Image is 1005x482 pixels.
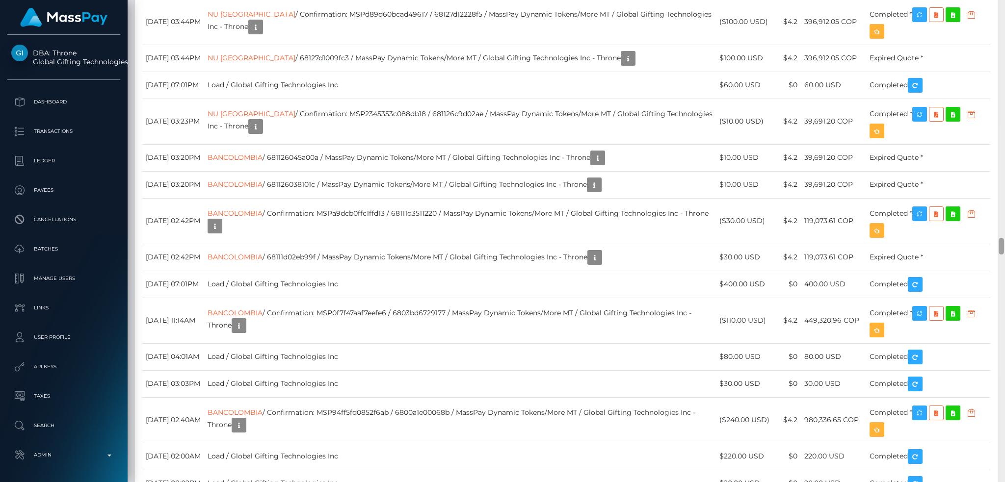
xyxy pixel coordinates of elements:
a: User Profile [7,325,120,350]
td: $4.2 [775,298,801,343]
a: NU [GEOGRAPHIC_DATA] [208,53,295,62]
td: [DATE] 03:20PM [142,171,204,198]
a: Payees [7,178,120,203]
p: Payees [11,183,116,198]
a: BANCOLOMBIA [208,179,263,188]
td: 119,073.61 COP [801,198,866,244]
td: $80.00 USD [716,343,775,370]
a: BANCOLOMBIA [208,152,263,161]
p: Ledger [11,153,116,168]
td: / 681126045a00a / MassPay Dynamic Tokens/More MT / Global Gifting Technologies Inc - Throne [204,144,716,171]
td: $10.00 USD [716,171,775,198]
p: API Keys [11,359,116,374]
td: $0 [775,271,801,298]
p: Manage Users [11,271,116,286]
td: 30.00 USD [801,370,866,397]
td: [DATE] 02:00AM [142,443,204,470]
a: Admin [7,443,120,467]
img: MassPay Logo [20,8,107,27]
td: Completed [866,72,990,99]
td: Load / Global Gifting Technologies Inc [204,72,716,99]
td: Load / Global Gifting Technologies Inc [204,343,716,370]
td: / Confirmation: MSP94ff5fd0852f6ab / 6800a1e00068b / MassPay Dynamic Tokens/More MT / Global Gift... [204,397,716,443]
td: $4.2 [775,144,801,171]
td: $0 [775,72,801,99]
td: $30.00 USD [716,370,775,397]
td: $4.2 [775,99,801,144]
td: Completed [866,271,990,298]
td: [DATE] 03:20PM [142,144,204,171]
td: 449,320.96 COP [801,298,866,343]
td: 39,691.20 COP [801,144,866,171]
a: Ledger [7,149,120,173]
td: 400.00 USD [801,271,866,298]
td: [DATE] 02:42PM [142,244,204,271]
td: / Confirmation: MSP0f7f47aaf7eefe6 / 6803bd6729177 / MassPay Dynamic Tokens/More MT / Global Gift... [204,298,716,343]
img: Global Gifting Technologies Inc [11,45,28,61]
p: Transactions [11,124,116,139]
td: $220.00 USD [716,443,775,470]
td: 39,691.20 COP [801,171,866,198]
a: NU [GEOGRAPHIC_DATA] [208,10,295,19]
span: DBA: Throne Global Gifting Technologies Inc [7,49,120,66]
a: Links [7,296,120,320]
p: Batches [11,242,116,256]
td: 80.00 USD [801,343,866,370]
td: [DATE] 02:42PM [142,198,204,244]
td: Completed * [866,99,990,144]
td: Load / Global Gifting Technologies Inc [204,370,716,397]
td: ($110.00 USD) [716,298,775,343]
td: $0 [775,343,801,370]
td: $4.2 [775,45,801,72]
td: ($30.00 USD) [716,198,775,244]
a: BANCOLOMBIA [208,252,263,261]
a: Cancellations [7,207,120,232]
td: Expired Quote * [866,244,990,271]
td: [DATE] 07:01PM [142,72,204,99]
td: / 681126038101c / MassPay Dynamic Tokens/More MT / Global Gifting Technologies Inc - Throne [204,171,716,198]
td: $4.2 [775,171,801,198]
td: $100.00 USD [716,45,775,72]
p: Cancellations [11,212,116,227]
td: Expired Quote * [866,144,990,171]
td: $60.00 USD [716,72,775,99]
td: Completed * [866,397,990,443]
td: / Confirmation: MSPa9dcb0ffc1ffd13 / 68111d3511220 / MassPay Dynamic Tokens/More MT / Global Gift... [204,198,716,244]
td: ($240.00 USD) [716,397,775,443]
td: ($10.00 USD) [716,99,775,144]
td: 396,912.05 COP [801,45,866,72]
td: $4.2 [775,244,801,271]
td: / 68111d02eb99f / MassPay Dynamic Tokens/More MT / Global Gifting Technologies Inc - Throne [204,244,716,271]
td: [DATE] 02:40AM [142,397,204,443]
td: $400.00 USD [716,271,775,298]
a: BANCOLOMBIA [208,209,263,218]
p: Links [11,301,116,315]
td: 60.00 USD [801,72,866,99]
td: [DATE] 03:23PM [142,99,204,144]
td: 980,336.65 COP [801,397,866,443]
a: Taxes [7,384,120,408]
td: [DATE] 04:01AM [142,343,204,370]
a: Dashboard [7,90,120,114]
td: Expired Quote * [866,171,990,198]
a: Batches [7,237,120,261]
a: Search [7,413,120,438]
td: Completed [866,370,990,397]
td: $30.00 USD [716,244,775,271]
td: $0 [775,370,801,397]
a: BANCOLOMBIA [208,408,263,417]
td: Completed [866,443,990,470]
td: 39,691.20 COP [801,99,866,144]
a: BANCOLOMBIA [208,308,263,317]
p: Taxes [11,389,116,404]
td: / 68127d1009fc3 / MassPay Dynamic Tokens/More MT / Global Gifting Technologies Inc - Throne [204,45,716,72]
td: Completed [866,343,990,370]
td: $10.00 USD [716,144,775,171]
td: Expired Quote * [866,45,990,72]
td: [DATE] 11:14AM [142,298,204,343]
a: API Keys [7,355,120,379]
td: [DATE] 03:44PM [142,45,204,72]
td: 220.00 USD [801,443,866,470]
td: 119,073.61 COP [801,244,866,271]
td: [DATE] 07:01PM [142,271,204,298]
